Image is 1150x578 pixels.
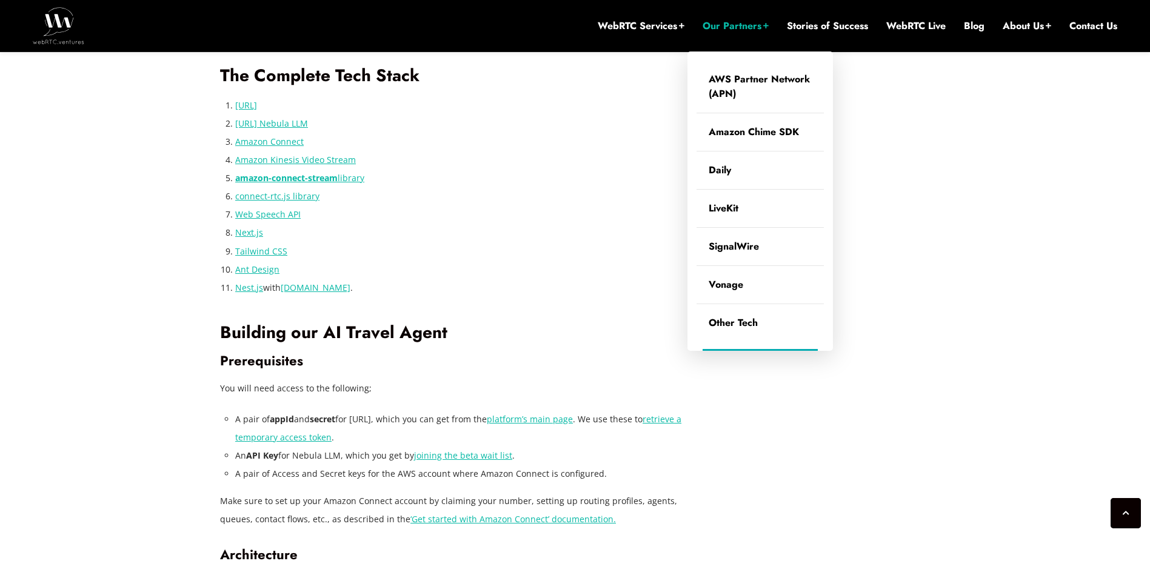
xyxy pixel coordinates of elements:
[33,7,84,44] img: WebRTC.ventures
[235,279,687,297] li: with .
[787,19,868,33] a: Stories of Success
[235,172,364,184] a: amazon-connect-streamlibrary
[281,282,350,293] a: [DOMAIN_NAME]
[697,61,824,113] a: AWS Partner Network (APN)
[235,190,319,202] a: connect-rtc.js library
[220,322,687,344] h2: Building our AI Travel Agent
[220,379,687,397] p: You will need access to the following;
[410,513,616,525] a: ‘Get started with Amazon Connect’ documentation.
[487,413,573,425] a: platform’s main page
[235,136,304,147] a: Amazon Connect
[1003,19,1051,33] a: About Us
[235,264,279,275] a: Ant Design
[235,154,356,165] a: Amazon Kinesis Video Stream
[235,172,338,184] strong: amazon-connect-stream
[235,99,257,111] a: [URL]
[697,151,824,189] a: Daily
[220,353,687,369] h3: Prerequisites
[697,190,824,227] a: LiveKit
[598,19,684,33] a: WebRTC Services
[235,118,308,129] a: [URL] Nebula LLM
[235,413,681,443] a: retrieve a temporary access token
[235,465,687,483] li: A pair of Access and Secret keys for the AWS account where Amazon Connect is configured.
[220,546,687,563] h3: Architecture
[414,450,512,461] a: joining the beta wait list
[697,266,824,304] a: Vonage
[964,19,985,33] a: Blog
[246,450,278,461] strong: API Key
[270,413,294,425] strong: appId
[886,19,946,33] a: WebRTC Live
[235,227,263,238] a: Next.js
[310,413,335,425] strong: secret
[220,492,687,528] p: Make sure to set up your Amazon Connect account by claiming your number, setting up routing profi...
[235,410,687,447] li: A pair of and for [URL], which you can get from the . We use these to .
[235,245,287,257] a: Tailwind CSS
[235,282,263,293] a: Nest.js
[1069,19,1117,33] a: Contact Us
[697,228,824,265] a: SignalWire
[703,19,769,33] a: Our Partners
[697,113,824,151] a: Amazon Chime SDK
[235,208,301,220] a: Web Speech API
[697,304,824,342] a: Other Tech
[235,447,687,465] li: An for Nebula LLM, which you get by .
[220,65,687,87] h2: The Complete Tech Stack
